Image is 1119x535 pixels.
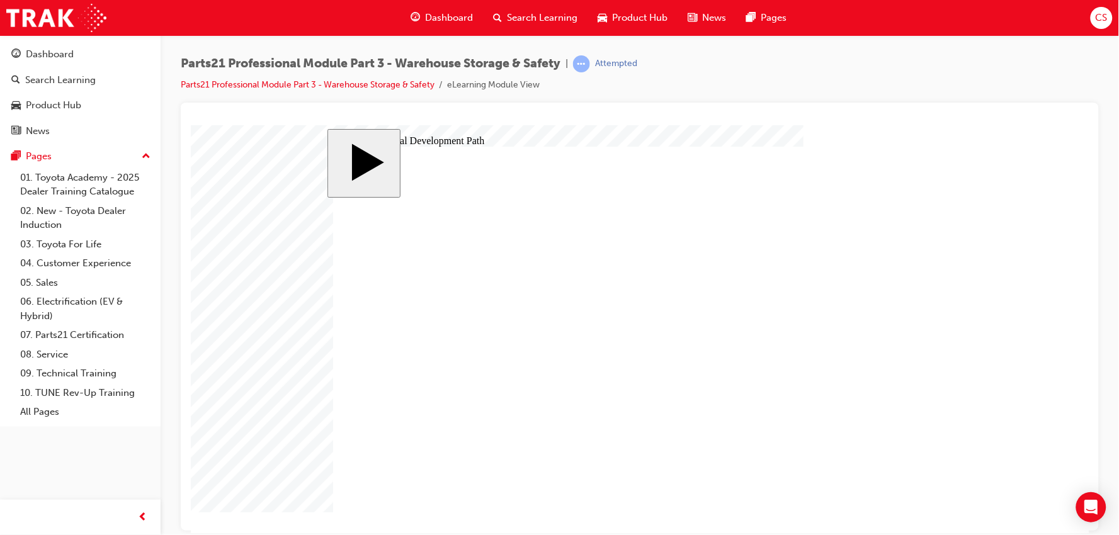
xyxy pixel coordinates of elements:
[15,383,156,403] a: 10. TUNE Rev-Up Training
[5,40,156,145] button: DashboardSearch LearningProduct HubNews
[181,57,560,71] span: Parts21 Professional Module Part 3 - Warehouse Storage & Safety
[736,5,797,31] a: pages-iconPages
[447,78,540,93] li: eLearning Module View
[678,5,736,31] a: news-iconNews
[139,510,148,526] span: prev-icon
[702,11,726,25] span: News
[588,5,678,31] a: car-iconProduct Hub
[425,11,473,25] span: Dashboard
[483,5,588,31] a: search-iconSearch Learning
[15,201,156,235] a: 02. New - Toyota Dealer Induction
[25,73,96,87] div: Search Learning
[507,11,577,25] span: Search Learning
[11,151,21,162] span: pages-icon
[137,4,762,403] div: Parts 21 Cluster 3 Start Course
[761,11,787,25] span: Pages
[181,79,435,90] a: Parts21 Professional Module Part 3 - Warehouse Storage & Safety
[26,98,81,113] div: Product Hub
[11,49,21,60] span: guage-icon
[5,43,156,66] a: Dashboard
[15,345,156,364] a: 08. Service
[595,58,637,70] div: Attempted
[26,47,74,62] div: Dashboard
[5,145,156,168] button: Pages
[15,168,156,201] a: 01. Toyota Academy - 2025 Dealer Training Catalogue
[411,10,420,26] span: guage-icon
[1091,7,1113,29] button: CS
[137,4,210,72] button: Start
[612,11,667,25] span: Product Hub
[26,149,52,164] div: Pages
[565,57,568,71] span: |
[1076,492,1106,522] div: Open Intercom Messenger
[6,4,106,32] img: Trak
[5,69,156,92] a: Search Learning
[11,75,20,86] span: search-icon
[598,10,607,26] span: car-icon
[5,120,156,143] a: News
[400,5,483,31] a: guage-iconDashboard
[142,149,151,165] span: up-icon
[746,10,756,26] span: pages-icon
[15,364,156,383] a: 09. Technical Training
[5,94,156,117] a: Product Hub
[15,273,156,293] a: 05. Sales
[15,254,156,273] a: 04. Customer Experience
[11,100,21,111] span: car-icon
[15,325,156,345] a: 07. Parts21 Certification
[493,10,502,26] span: search-icon
[573,55,590,72] span: learningRecordVerb_ATTEMPT-icon
[688,10,697,26] span: news-icon
[26,124,50,138] div: News
[11,126,21,137] span: news-icon
[15,402,156,422] a: All Pages
[15,292,156,325] a: 06. Electrification (EV & Hybrid)
[1096,11,1108,25] span: CS
[15,235,156,254] a: 03. Toyota For Life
